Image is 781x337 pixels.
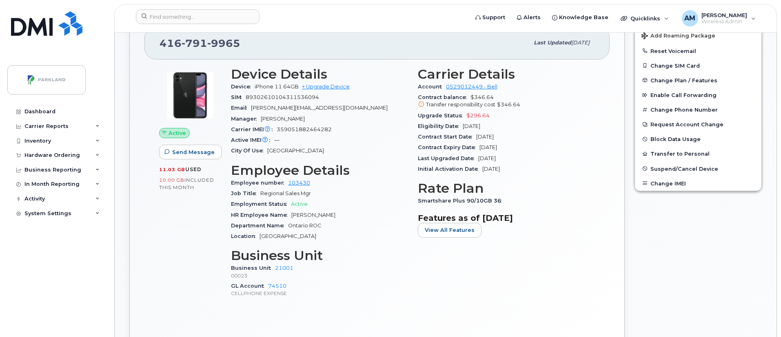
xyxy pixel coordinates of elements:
[635,73,761,88] button: Change Plan / Features
[255,84,299,90] span: iPhone 11 64GB
[274,137,280,143] span: —
[159,167,185,172] span: 11.03 GB
[635,146,761,161] button: Transfer to Personal
[641,33,715,40] span: Add Roaming Package
[231,190,260,196] span: Job Title
[418,213,595,223] h3: Features as of [DATE]
[446,84,497,90] a: 0529012449 - Bell
[260,233,316,239] span: [GEOGRAPHIC_DATA]
[231,163,408,178] h3: Employee Details
[524,13,541,22] span: Alerts
[479,144,497,150] span: [DATE]
[231,248,408,263] h3: Business Unit
[291,201,308,207] span: Active
[701,18,747,25] span: Wireless Admin
[701,12,747,18] span: [PERSON_NAME]
[635,176,761,191] button: Change IMEI
[676,10,761,26] div: Athira Mani
[231,148,267,154] span: City Of Use
[275,265,293,271] a: 21001
[231,180,288,186] span: Employee number
[615,10,674,26] div: Quicklinks
[425,226,475,234] span: View All Features
[231,283,268,289] span: GL Account
[166,71,215,120] img: iPhone_11.jpg
[635,161,761,176] button: Suspend/Cancel Device
[207,37,240,49] span: 9965
[650,77,717,83] span: Change Plan / Features
[418,144,479,150] span: Contract Expiry Date
[268,283,286,289] a: 74510
[463,123,480,129] span: [DATE]
[231,201,291,207] span: Employment Status
[418,198,506,204] span: Smartshare Plus 90/10GB 36
[482,13,505,22] span: Support
[534,40,571,46] span: Last updated
[231,94,246,100] span: SIM
[231,105,251,111] span: Email
[470,9,511,26] a: Support
[418,67,595,81] h3: Carrier Details
[650,92,717,98] span: Enable Call Forwarding
[267,148,324,154] span: [GEOGRAPHIC_DATA]
[277,126,332,132] span: 359051882464282
[635,117,761,132] button: Request Account Change
[231,222,288,229] span: Department Name
[231,126,277,132] span: Carrier IMEI
[497,101,520,108] span: $346.64
[635,27,761,44] button: Add Roaming Package
[261,116,305,122] span: [PERSON_NAME]
[169,129,186,137] span: Active
[231,67,408,81] h3: Device Details
[159,177,184,183] span: 10.00 GB
[291,212,335,218] span: [PERSON_NAME]
[635,102,761,117] button: Change Phone Number
[418,166,482,172] span: Initial Activation Date
[466,112,490,119] span: $296.64
[630,15,660,22] span: Quicklinks
[159,145,222,159] button: Send Message
[559,13,608,22] span: Knowledge Base
[231,290,408,297] p: CELLPHONE EXPENSE
[260,190,311,196] span: Regional Sales Mgr
[231,116,261,122] span: Manager
[185,166,202,172] span: used
[546,9,614,26] a: Knowledge Base
[418,94,470,100] span: Contract balance
[288,222,322,229] span: Ontario ROC
[478,155,496,161] span: [DATE]
[635,88,761,102] button: Enable Call Forwarding
[418,94,595,109] span: $346.64
[302,84,350,90] a: + Upgrade Device
[482,166,500,172] span: [DATE]
[231,212,291,218] span: HR Employee Name
[159,177,214,190] span: included this month
[418,84,446,90] span: Account
[160,37,240,49] span: 416
[650,165,718,172] span: Suspend/Cancel Device
[182,37,207,49] span: 791
[418,112,466,119] span: Upgrade Status
[418,223,481,238] button: View All Features
[511,9,546,26] a: Alerts
[684,13,695,23] span: AM
[231,84,255,90] span: Device
[571,40,590,46] span: [DATE]
[136,9,260,24] input: Find something...
[635,44,761,58] button: Reset Voicemail
[418,134,476,140] span: Contract Start Date
[231,272,408,279] p: 00023
[635,132,761,146] button: Block Data Usage
[231,265,275,271] span: Business Unit
[418,155,478,161] span: Last Upgraded Date
[251,105,388,111] span: [PERSON_NAME][EMAIL_ADDRESS][DOMAIN_NAME]
[246,94,319,100] span: 89302610104311536094
[231,137,274,143] span: Active IMEI
[231,233,260,239] span: Location
[288,180,310,186] a: 103430
[426,101,495,108] span: Transfer responsibility cost
[172,148,215,156] span: Send Message
[418,181,595,196] h3: Rate Plan
[476,134,494,140] span: [DATE]
[418,123,463,129] span: Eligibility Date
